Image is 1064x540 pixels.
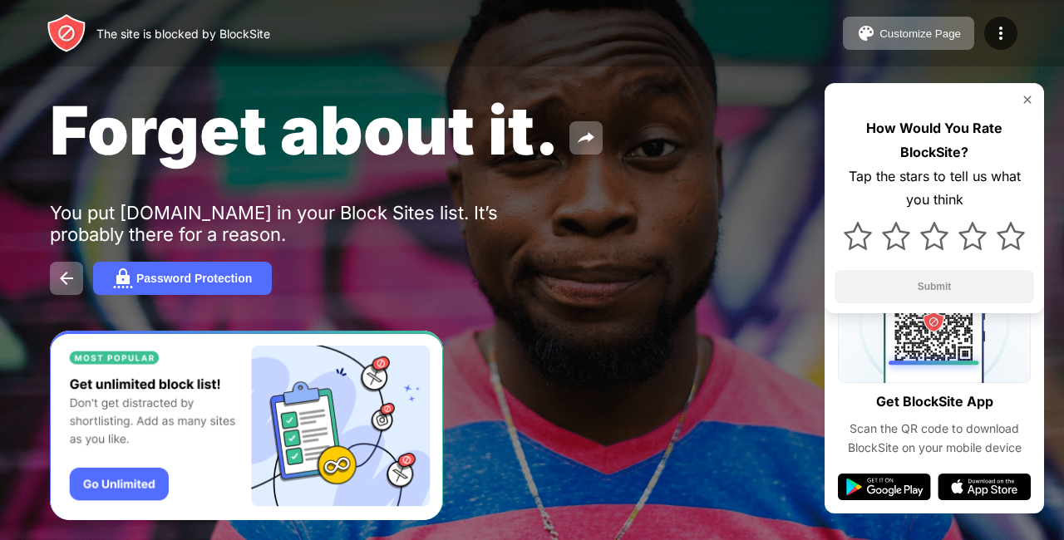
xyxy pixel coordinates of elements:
[1021,93,1034,106] img: rate-us-close.svg
[856,23,876,43] img: pallet.svg
[57,268,76,288] img: back.svg
[50,331,443,521] iframe: Banner
[876,390,993,414] div: Get BlockSite App
[50,90,559,170] span: Forget about it.
[576,128,596,148] img: share.svg
[113,268,133,288] img: password.svg
[997,222,1025,250] img: star.svg
[920,222,948,250] img: star.svg
[136,272,252,285] div: Password Protection
[47,13,86,53] img: header-logo.svg
[835,164,1034,213] div: Tap the stars to tell us what you think
[838,420,1031,457] div: Scan the QR code to download BlockSite on your mobile device
[938,474,1031,500] img: app-store.svg
[835,116,1034,164] div: How Would You Rate BlockSite?
[93,262,272,295] button: Password Protection
[844,222,872,250] img: star.svg
[838,474,931,500] img: google-play.svg
[879,27,961,40] div: Customize Page
[843,17,974,50] button: Customize Page
[991,23,1011,43] img: menu-icon.svg
[96,27,270,41] div: The site is blocked by BlockSite
[882,222,910,250] img: star.svg
[835,270,1034,303] button: Submit
[50,202,564,245] div: You put [DOMAIN_NAME] in your Block Sites list. It’s probably there for a reason.
[958,222,987,250] img: star.svg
